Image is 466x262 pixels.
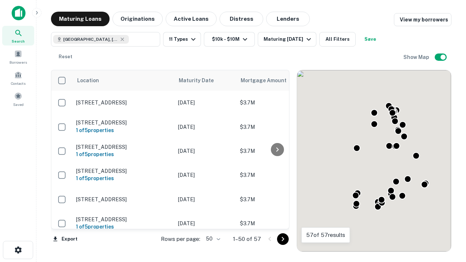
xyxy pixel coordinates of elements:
[112,12,163,26] button: Originations
[203,234,221,244] div: 50
[76,144,171,150] p: [STREET_ADDRESS]
[76,223,171,231] h6: 1 of 5 properties
[77,76,99,85] span: Location
[63,36,118,43] span: [GEOGRAPHIC_DATA], [GEOGRAPHIC_DATA]
[306,231,345,239] p: 57 of 57 results
[178,99,233,107] p: [DATE]
[76,126,171,134] h6: 1 of 5 properties
[76,150,171,158] h6: 1 of 5 properties
[204,32,255,47] button: $10k - $10M
[76,196,171,203] p: [STREET_ADDRESS]
[359,32,382,47] button: Save your search to get updates of matches that match your search criteria.
[319,32,356,47] button: All Filters
[76,216,171,223] p: [STREET_ADDRESS]
[264,35,313,44] div: Maturing [DATE]
[51,12,110,26] button: Maturing Loans
[240,195,313,203] p: $3.7M
[403,53,430,61] h6: Show Map
[240,171,313,179] p: $3.7M
[163,32,201,47] button: 11 Types
[166,12,217,26] button: Active Loans
[236,70,316,91] th: Mortgage Amount
[51,234,79,245] button: Export
[2,47,34,67] a: Borrowers
[240,123,313,131] p: $3.7M
[2,89,34,109] a: Saved
[178,147,233,155] p: [DATE]
[297,70,451,251] div: 0 0
[240,147,313,155] p: $3.7M
[9,59,27,65] span: Borrowers
[241,76,296,85] span: Mortgage Amount
[178,123,233,131] p: [DATE]
[76,99,171,106] p: [STREET_ADDRESS]
[233,235,261,243] p: 1–50 of 57
[258,32,316,47] button: Maturing [DATE]
[72,70,174,91] th: Location
[76,174,171,182] h6: 1 of 5 properties
[161,235,200,243] p: Rows per page:
[179,76,223,85] span: Maturity Date
[394,13,451,26] a: View my borrowers
[11,80,25,86] span: Contacts
[220,12,263,26] button: Distress
[178,195,233,203] p: [DATE]
[178,171,233,179] p: [DATE]
[2,26,34,45] a: Search
[430,180,466,215] iframe: Chat Widget
[76,119,171,126] p: [STREET_ADDRESS]
[76,168,171,174] p: [STREET_ADDRESS]
[266,12,310,26] button: Lenders
[2,68,34,88] a: Contacts
[13,102,24,107] span: Saved
[240,219,313,227] p: $3.7M
[240,99,313,107] p: $3.7M
[12,6,25,20] img: capitalize-icon.png
[12,38,25,44] span: Search
[54,49,77,64] button: Reset
[277,233,289,245] button: Go to next page
[178,219,233,227] p: [DATE]
[174,70,236,91] th: Maturity Date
